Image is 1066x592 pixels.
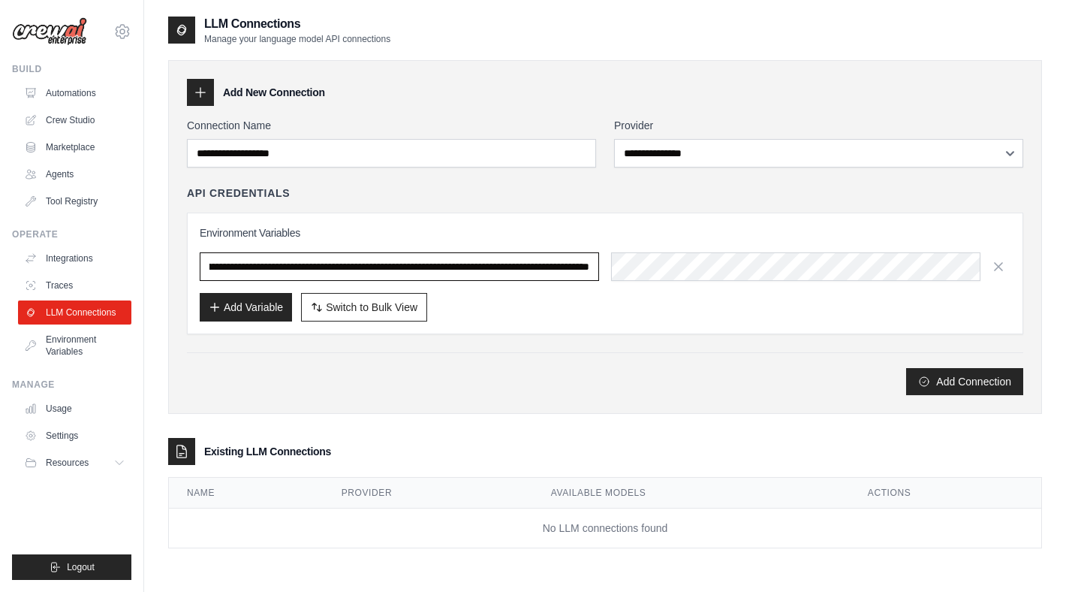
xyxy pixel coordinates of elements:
h4: API Credentials [187,186,290,201]
label: Provider [614,118,1023,133]
a: Environment Variables [18,328,131,364]
button: Add Variable [200,293,292,322]
button: Resources [18,451,131,475]
img: Logo [12,17,87,46]
a: LLM Connections [18,301,131,325]
h3: Environment Variables [200,225,1010,240]
th: Name [169,478,324,509]
label: Connection Name [187,118,596,133]
button: Logout [12,554,131,580]
a: Marketplace [18,135,131,159]
a: Automations [18,81,131,105]
h3: Existing LLM Connections [204,444,331,459]
a: Integrations [18,246,131,270]
button: Switch to Bulk View [301,293,427,322]
button: Add Connection [906,368,1023,395]
div: Build [12,63,131,75]
a: Usage [18,397,131,421]
p: Manage your language model API connections [204,33,390,45]
span: Logout [67,561,95,573]
a: Traces [18,273,131,298]
div: Manage [12,379,131,391]
a: Settings [18,424,131,448]
h3: Add New Connection [223,85,325,100]
a: Crew Studio [18,108,131,132]
a: Tool Registry [18,189,131,213]
th: Available Models [533,478,850,509]
a: Agents [18,162,131,186]
div: Operate [12,228,131,240]
th: Provider [324,478,533,509]
td: No LLM connections found [169,509,1041,548]
span: Resources [46,457,89,469]
span: Switch to Bulk View [326,300,417,315]
th: Actions [850,478,1041,509]
h2: LLM Connections [204,15,390,33]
